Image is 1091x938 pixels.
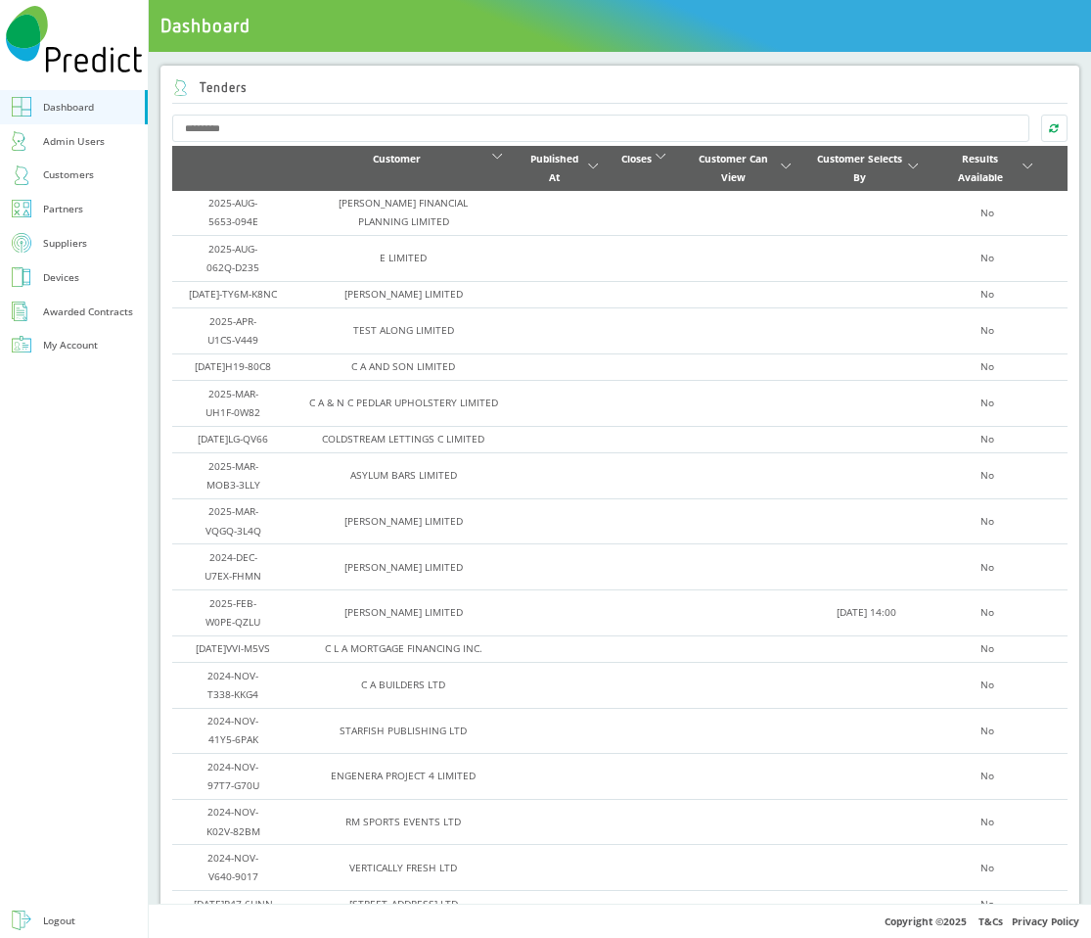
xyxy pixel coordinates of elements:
[980,287,994,301] a: No
[980,724,994,737] a: No
[690,150,777,187] div: Customer Can View
[196,641,270,655] a: [DATE]VVI-M5VS
[380,251,427,264] a: E LIMITED
[980,641,994,655] a: No
[351,359,455,373] a: C A AND SON LIMITED
[325,641,482,655] a: C L A MORTGAGE FINANCING INC.
[942,150,1019,187] div: Results Available
[43,234,87,253] div: Suppliers
[6,6,142,72] img: Predict Mobile
[980,323,994,337] a: No
[980,769,994,782] a: No
[980,605,994,619] a: No
[305,150,487,168] div: Customer
[43,303,133,321] div: Awarded Contracts
[837,605,896,619] a: [DATE] 14:00
[339,196,468,228] a: [PERSON_NAME] FINANCIAL PLANNING LIMITED
[309,396,498,409] a: C A & N C PEDLAR UPHOLSTERY LIMITED
[350,468,457,482] a: ASYLUM BARS LIMITED
[43,200,83,218] div: Partners
[189,287,277,301] a: [DATE]-TY6M-K8NC
[353,323,454,337] a: TEST ALONG LIMITED
[980,359,994,373] a: No
[525,150,584,187] div: Published At
[331,769,476,782] a: ENGENERA PROJECT 4 LIMITED
[207,669,258,701] a: 2024-NOV-T338-KKG4
[207,314,258,347] a: 2025-APR-U1CS-V449
[205,596,260,629] a: 2025-FEB-W0PE-QZLU
[1012,915,1079,928] a: Privacy Policy
[345,815,461,828] a: RM SPORTS EVENTS LTD
[349,897,458,911] a: [STREET_ADDRESS] LTD
[198,432,268,446] a: [DATE]LG-QV66
[980,560,994,574] a: No
[195,359,271,373] a: [DATE]H19-80C8
[980,815,994,828] a: No
[980,432,994,446] a: No
[980,861,994,874] a: No
[980,514,994,528] a: No
[205,387,260,419] a: 2025-MAR-UH1F-0W82
[205,504,261,537] a: 2025-MAR-VQGQ-3L4Q
[349,861,457,874] a: VERTICALLY FRESH LTD
[980,396,994,409] a: No
[980,897,994,911] a: No
[344,560,463,574] a: [PERSON_NAME] LIMITED
[205,550,261,583] a: 2024-DEC-U7EX-FHMN
[43,165,94,184] div: Customers
[208,196,258,228] a: 2025-AUG-5653-094E
[322,432,484,446] a: COLDSTREAM LETTINGS C LIMITED
[207,851,258,883] a: 2024-NOV-V640-9017
[980,251,994,264] a: No
[980,206,994,219] a: No
[621,150,652,168] div: Closes
[980,678,994,691] a: No
[206,242,259,274] a: 2025-AUG-062Q-D235
[344,514,463,528] a: [PERSON_NAME] LIMITED
[980,468,994,482] a: No
[43,132,105,151] div: Admin Users
[978,915,1003,928] a: T&Cs
[340,724,467,737] a: STARFISH PUBLISHING LTD
[207,714,258,746] a: 2024-NOV-41Y5-6PAK
[194,897,273,911] a: [DATE]P47-6UNN
[206,459,260,492] a: 2025-MAR-MOB3-3LLY
[207,760,259,792] a: 2024-NOV-97T7-G70U
[43,336,98,354] div: My Account
[172,79,248,96] h2: Tenders
[206,805,260,837] a: 2024-NOV-K02V-82BM
[43,268,79,287] div: Devices
[344,605,463,619] a: [PERSON_NAME] LIMITED
[149,904,1091,938] div: Copyright © 2025
[43,912,75,930] div: Logout
[344,287,463,301] a: [PERSON_NAME] LIMITED
[361,678,445,691] a: C A BUILDERS LTD
[814,150,904,187] div: Customer Selects By
[43,98,94,117] div: Dashboard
